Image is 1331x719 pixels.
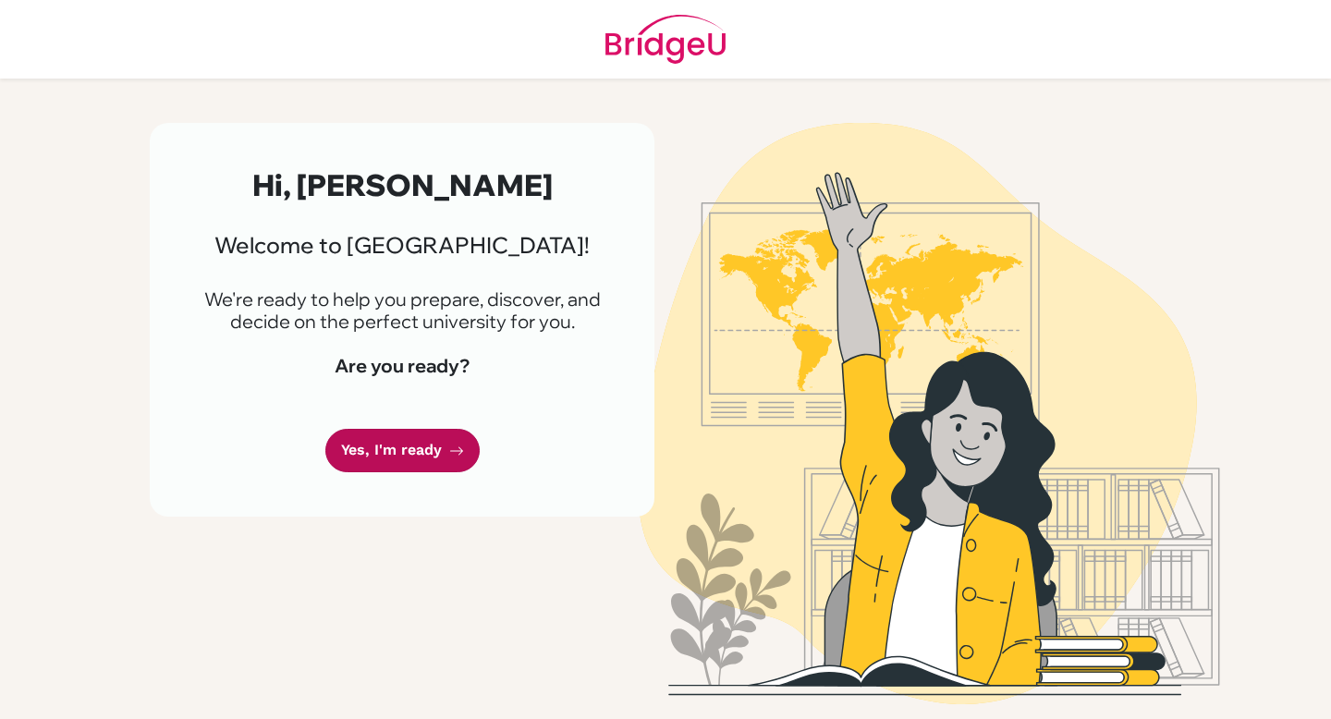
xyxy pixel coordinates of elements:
[194,167,610,202] h2: Hi, [PERSON_NAME]
[194,232,610,259] h3: Welcome to [GEOGRAPHIC_DATA]!
[325,429,480,472] a: Yes, I'm ready
[194,288,610,333] p: We're ready to help you prepare, discover, and decide on the perfect university for you.
[194,355,610,377] h4: Are you ready?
